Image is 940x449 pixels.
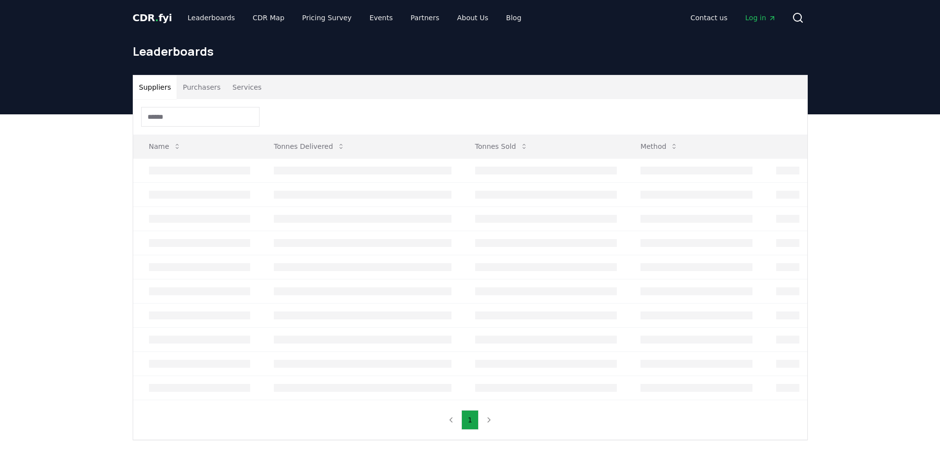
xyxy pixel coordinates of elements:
[133,75,177,99] button: Suppliers
[745,13,776,23] span: Log in
[498,9,529,27] a: Blog
[141,137,189,156] button: Name
[682,9,784,27] nav: Main
[362,9,401,27] a: Events
[682,9,735,27] a: Contact us
[266,137,353,156] button: Tonnes Delivered
[177,75,226,99] button: Purchasers
[633,137,686,156] button: Method
[467,137,536,156] button: Tonnes Sold
[133,11,172,25] a: CDR.fyi
[449,9,496,27] a: About Us
[133,43,808,59] h1: Leaderboards
[461,410,479,430] button: 1
[245,9,292,27] a: CDR Map
[155,12,158,24] span: .
[180,9,529,27] nav: Main
[737,9,784,27] a: Log in
[133,12,172,24] span: CDR fyi
[294,9,359,27] a: Pricing Survey
[226,75,267,99] button: Services
[180,9,243,27] a: Leaderboards
[403,9,447,27] a: Partners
